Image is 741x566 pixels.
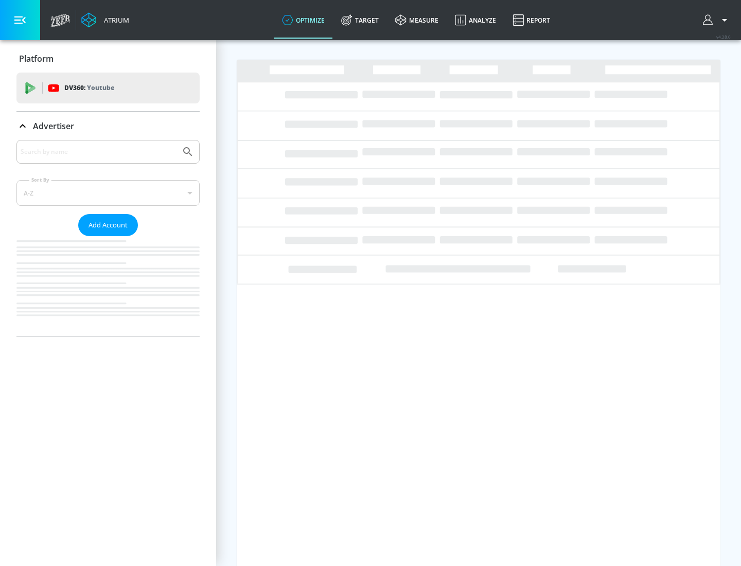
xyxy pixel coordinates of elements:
a: measure [387,2,447,39]
div: DV360: Youtube [16,73,200,103]
a: optimize [274,2,333,39]
p: Advertiser [33,120,74,132]
a: Report [504,2,558,39]
span: Add Account [89,219,128,231]
label: Sort By [29,176,51,183]
span: v 4.28.0 [716,34,731,40]
div: Advertiser [16,112,200,140]
input: Search by name [21,145,177,158]
nav: list of Advertiser [16,236,200,336]
button: Add Account [78,214,138,236]
a: Atrium [81,12,129,28]
div: Advertiser [16,140,200,336]
a: Target [333,2,387,39]
div: Atrium [100,15,129,25]
a: Analyze [447,2,504,39]
p: Platform [19,53,54,64]
p: Youtube [87,82,114,93]
p: DV360: [64,82,114,94]
div: A-Z [16,180,200,206]
div: Platform [16,44,200,73]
